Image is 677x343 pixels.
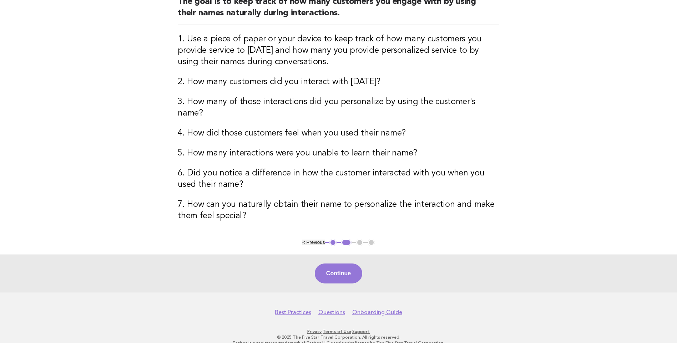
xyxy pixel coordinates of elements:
[329,239,337,246] button: 1
[178,199,499,222] h3: 7. How can you naturally obtain their name to personalize the interaction and make them feel spec...
[302,240,325,245] button: < Previous
[120,329,557,334] p: · ·
[318,309,345,316] a: Questions
[323,329,351,334] a: Terms of Use
[352,309,402,316] a: Onboarding Guide
[178,148,499,159] h3: 5. How many interactions were you unable to learn their name?
[307,329,322,334] a: Privacy
[352,329,370,334] a: Support
[315,263,362,283] button: Continue
[178,128,499,139] h3: 4. How did those customers feel when you used their name?
[120,334,557,340] p: © 2025 The Five Star Travel Corporation. All rights reserved.
[275,309,311,316] a: Best Practices
[178,168,499,190] h3: 6. Did you notice a difference in how the customer interacted with you when you used their name?
[178,96,499,119] h3: 3. How many of those interactions did you personalize by using the customer's name?
[178,76,499,88] h3: 2. How many customers did you interact with [DATE]?
[341,239,352,246] button: 2
[178,34,499,68] h3: 1. Use a piece of paper or your device to keep track of how many customers you provide service to...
